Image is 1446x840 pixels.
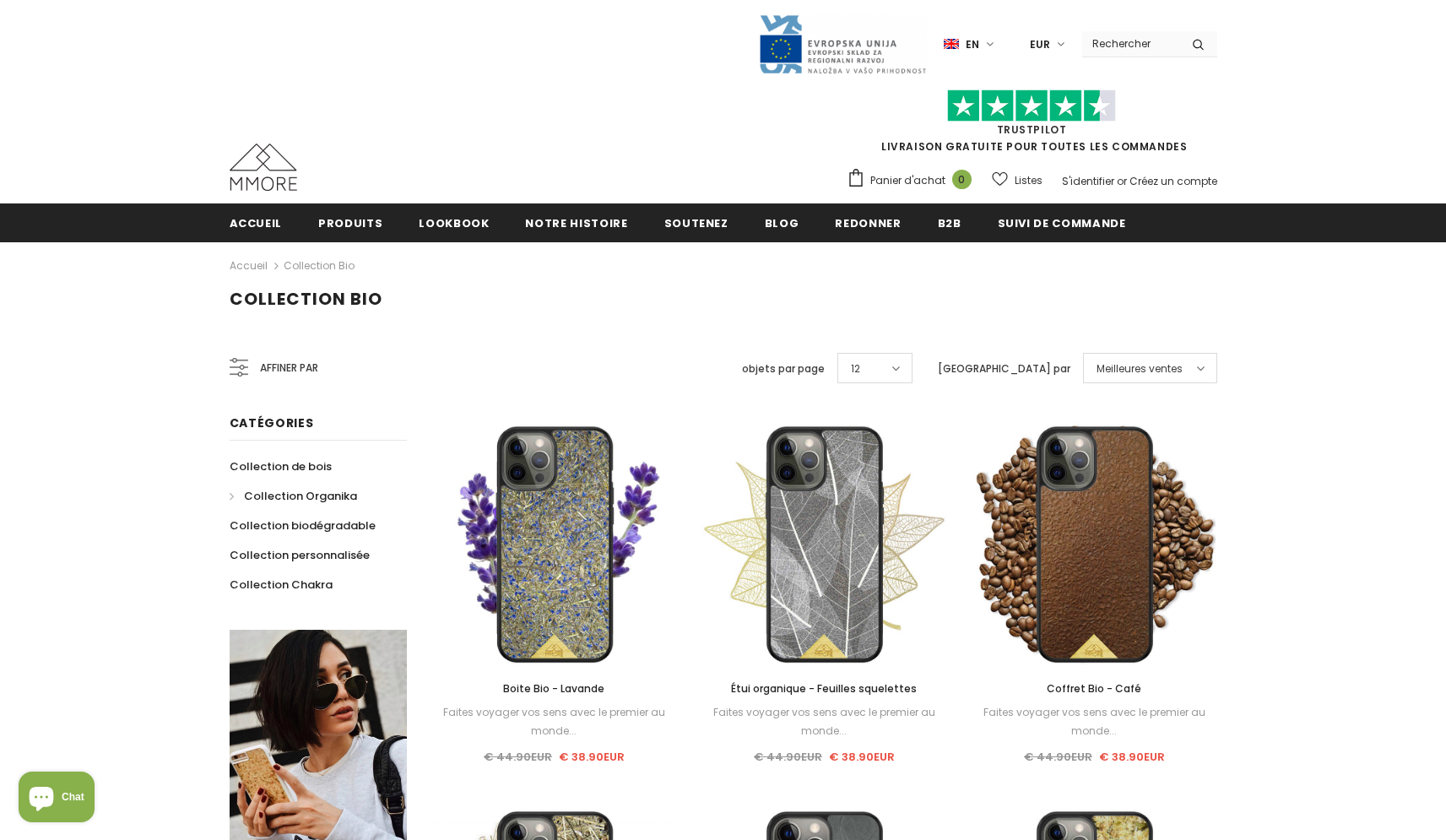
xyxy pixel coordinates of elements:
[947,89,1116,122] img: Faites confiance aux étoiles pilotes
[998,203,1126,241] a: Suivi de commande
[966,36,979,53] span: en
[230,481,357,511] a: Collection Organika
[765,203,799,241] a: Blog
[432,703,677,740] div: Faites voyager vos sens avec le premier au monde...
[938,215,961,231] span: B2B
[758,36,927,51] a: Javni Razpis
[14,772,100,826] inbox-online-store-chat: Shopify online store chat
[664,215,728,231] span: soutenez
[754,749,822,765] span: € 44.90EUR
[525,203,627,241] a: Notre histoire
[1030,36,1050,53] span: EUR
[997,122,1067,137] a: TrustPilot
[230,570,333,599] a: Collection Chakra
[484,749,552,765] span: € 44.90EUR
[419,203,489,241] a: Lookbook
[701,703,946,740] div: Faites voyager vos sens avec le premier au monde...
[244,488,357,504] span: Collection Organika
[559,749,625,765] span: € 38.90EUR
[318,203,382,241] a: Produits
[432,680,677,698] a: Boite Bio - Lavande
[1082,31,1179,56] input: Search Site
[230,144,297,191] img: Cas MMORE
[284,258,355,273] a: Collection Bio
[1117,174,1127,188] span: or
[419,215,489,231] span: Lookbook
[870,172,945,189] span: Panier d'achat
[1129,174,1217,188] a: Créez un compte
[701,680,946,698] a: Étui organique - Feuilles squelettes
[1024,749,1092,765] span: € 44.90EUR
[847,168,980,193] a: Panier d'achat 0
[260,359,318,377] span: Affiner par
[944,37,959,51] img: i-lang-1.png
[230,458,332,474] span: Collection de bois
[664,203,728,241] a: soutenez
[525,215,627,231] span: Notre histoire
[230,452,332,481] a: Collection de bois
[992,165,1043,195] a: Listes
[1047,681,1141,696] span: Coffret Bio - Café
[835,203,901,241] a: Redonner
[938,203,961,241] a: B2B
[938,360,1070,377] label: [GEOGRAPHIC_DATA] par
[230,203,283,241] a: Accueil
[731,681,917,696] span: Étui organique - Feuilles squelettes
[503,681,604,696] span: Boite Bio - Lavande
[230,540,370,570] a: Collection personnalisée
[1062,174,1114,188] a: S'identifier
[742,360,825,377] label: objets par page
[952,170,972,189] span: 0
[318,215,382,231] span: Produits
[230,256,268,276] a: Accueil
[851,360,860,377] span: 12
[972,703,1216,740] div: Faites voyager vos sens avec le premier au monde...
[835,215,901,231] span: Redonner
[230,215,283,231] span: Accueil
[847,97,1217,154] span: LIVRAISON GRATUITE POUR TOUTES LES COMMANDES
[1015,172,1043,189] span: Listes
[972,680,1216,698] a: Coffret Bio - Café
[998,215,1126,231] span: Suivi de commande
[829,749,895,765] span: € 38.90EUR
[758,14,927,75] img: Javni Razpis
[230,518,376,534] span: Collection biodégradable
[1099,749,1165,765] span: € 38.90EUR
[230,511,376,540] a: Collection biodégradable
[230,547,370,563] span: Collection personnalisée
[230,577,333,593] span: Collection Chakra
[230,415,314,431] span: Catégories
[765,215,799,231] span: Blog
[230,287,382,311] span: Collection Bio
[1097,360,1183,377] span: Meilleures ventes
